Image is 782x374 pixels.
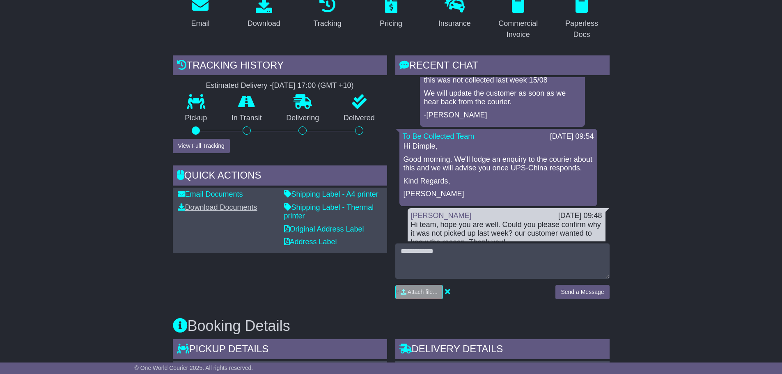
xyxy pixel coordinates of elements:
div: Insurance [438,18,471,29]
p: Delivering [274,114,332,123]
div: [DATE] 09:54 [550,132,594,141]
div: Commercial Invoice [496,18,541,40]
p: Kind Regards, [404,177,593,186]
p: Pickup [173,114,220,123]
div: Quick Actions [173,165,387,188]
a: [PERSON_NAME] [411,211,472,220]
p: Hi Dimple, [404,142,593,151]
p: We will update the customer as soon as we hear back from the courier. [424,89,581,107]
a: Download Documents [178,203,257,211]
div: Email [191,18,209,29]
a: To Be Collected Team [403,132,475,140]
a: Shipping Label - A4 printer [284,190,378,198]
p: Delivered [331,114,387,123]
h3: Booking Details [173,318,610,334]
p: [PERSON_NAME] [404,190,593,199]
a: Original Address Label [284,225,364,233]
div: Estimated Delivery - [173,81,387,90]
a: Address Label [284,238,337,246]
p: Good morning. We'll lodge an enquiry to the courier about this and we will advise you once UPS-Ch... [404,155,593,173]
button: View Full Tracking [173,139,230,153]
div: Hi team, hope you are well. Could you please confirm why it was not picked up last week? our cust... [411,220,602,247]
div: Paperless Docs [560,18,604,40]
div: Download [248,18,280,29]
button: Send a Message [555,285,609,299]
a: Shipping Label - Thermal printer [284,203,374,220]
div: Tracking [313,18,341,29]
div: Tracking history [173,55,387,78]
div: [DATE] 17:00 (GMT +10) [272,81,354,90]
div: RECENT CHAT [395,55,610,78]
div: Pricing [380,18,402,29]
div: Pickup Details [173,339,387,361]
div: Delivery Details [395,339,610,361]
span: © One World Courier 2025. All rights reserved. [135,365,253,371]
p: In Transit [219,114,274,123]
a: Email Documents [178,190,243,198]
p: -[PERSON_NAME] [424,111,581,120]
div: [DATE] 09:48 [558,211,602,220]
